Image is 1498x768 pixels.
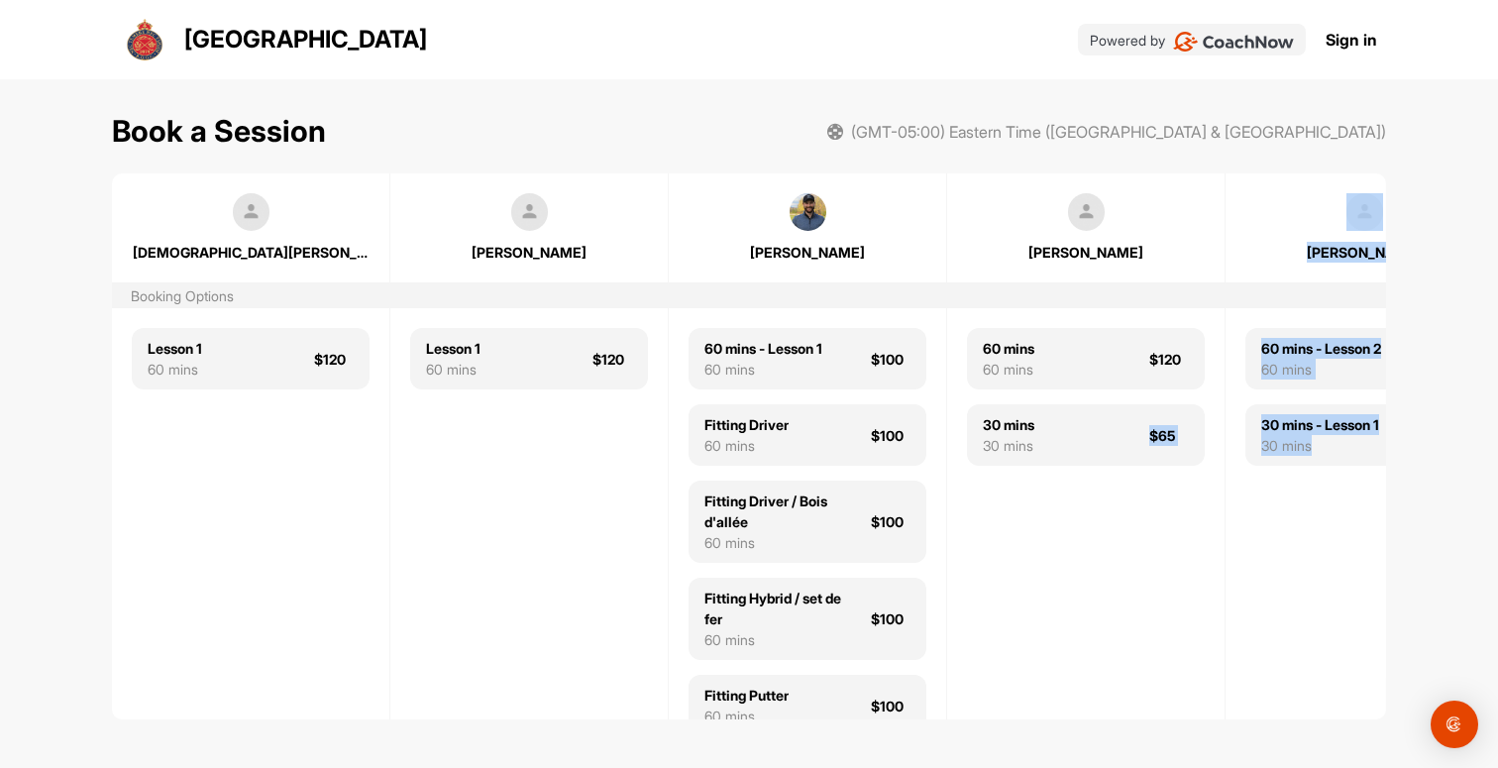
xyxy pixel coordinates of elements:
div: 30 mins [1261,435,1379,456]
div: Fitting Driver [704,414,789,435]
div: 60 mins [983,359,1034,380]
div: 60 mins - Lesson 1 [704,338,822,359]
div: $120 [1149,349,1189,370]
a: Sign in [1326,28,1377,52]
div: 60 mins [704,629,847,650]
h1: Book a Session [112,109,326,154]
div: [PERSON_NAME] [968,242,1204,263]
div: [PERSON_NAME] [1246,242,1482,263]
div: $100 [871,349,910,370]
div: Lesson 1 [148,338,202,359]
p: [GEOGRAPHIC_DATA] [184,22,427,57]
div: $100 [871,696,910,716]
div: 60 mins [148,359,202,380]
img: square_default-ef6cabf814de5a2bf16c804365e32c732080f9872bdf737d349900a9daf73cf9.png [233,193,270,231]
span: (GMT-05:00) Eastern Time ([GEOGRAPHIC_DATA] & [GEOGRAPHIC_DATA]) [851,120,1386,144]
div: 30 mins - Lesson 1 [1261,414,1379,435]
div: Fitting Driver / Bois d'allée [704,491,847,532]
div: $100 [871,608,910,629]
div: 30 mins [983,435,1034,456]
img: square_default-ef6cabf814de5a2bf16c804365e32c732080f9872bdf737d349900a9daf73cf9.png [1346,193,1384,231]
img: square_fae0a6f36e078aee88b1f4b290b9395a.jpg [790,193,827,231]
p: Powered by [1090,30,1165,51]
div: Booking Options [131,285,234,306]
div: Fitting Putter [704,685,789,706]
div: 60 mins - Lesson 2 [1261,338,1381,359]
div: 60 mins [704,532,847,553]
div: Fitting Hybrid / set de fer [704,588,847,629]
div: 60 mins [704,359,822,380]
div: 30 mins [983,414,1034,435]
div: $65 [1149,425,1189,446]
div: [DEMOGRAPHIC_DATA][PERSON_NAME] [133,242,369,263]
div: Open Intercom Messenger [1431,701,1478,748]
div: $100 [871,425,910,446]
img: square_default-ef6cabf814de5a2bf16c804365e32c732080f9872bdf737d349900a9daf73cf9.png [511,193,549,231]
img: CoachNow [1173,32,1295,52]
img: logo [121,16,168,63]
div: $100 [871,511,910,532]
div: [PERSON_NAME] [690,242,925,263]
div: 60 mins [704,706,789,726]
img: square_default-ef6cabf814de5a2bf16c804365e32c732080f9872bdf737d349900a9daf73cf9.png [1068,193,1106,231]
div: 60 mins [704,435,789,456]
div: [PERSON_NAME] [411,242,647,263]
div: $120 [592,349,632,370]
div: 60 mins [983,338,1034,359]
div: 60 mins [1261,359,1381,380]
div: 60 mins [426,359,481,380]
div: Lesson 1 [426,338,481,359]
div: $120 [314,349,354,370]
